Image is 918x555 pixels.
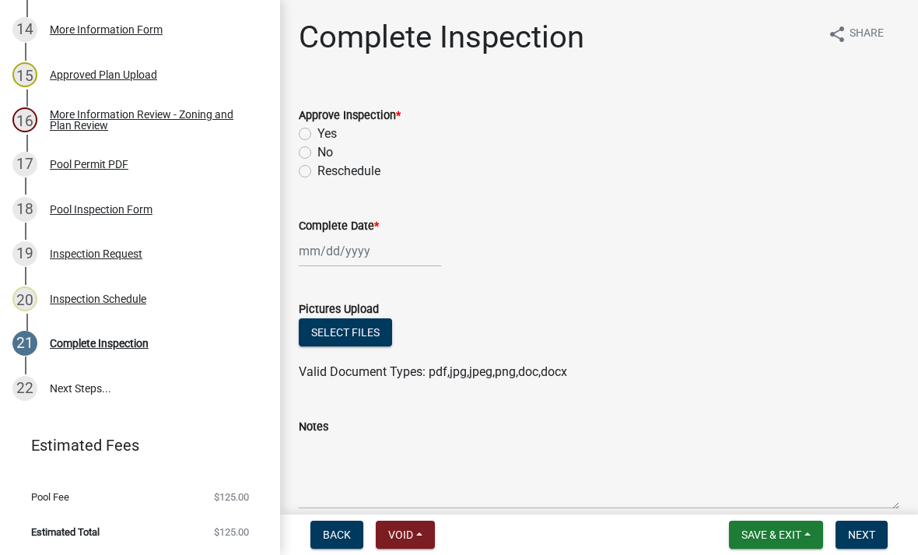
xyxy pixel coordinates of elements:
[50,293,146,304] div: Inspection Schedule
[850,25,884,44] span: Share
[50,204,152,215] div: Pool Inspection Form
[299,364,567,379] span: Valid Document Types: pdf,jpg,jpeg,png,doc,docx
[12,107,37,132] div: 16
[299,304,379,315] label: Pictures Upload
[50,69,157,80] div: Approved Plan Upload
[50,248,142,259] div: Inspection Request
[12,376,37,401] div: 22
[12,152,37,177] div: 17
[12,286,37,311] div: 20
[50,24,163,35] div: More Information Form
[50,159,128,170] div: Pool Permit PDF
[299,235,441,267] input: mm/dd/yyyy
[323,529,351,541] span: Back
[741,529,801,541] span: Save & Exit
[31,492,69,502] span: Pool Fee
[12,17,37,42] div: 14
[815,19,896,49] button: shareShare
[214,527,249,537] span: $125.00
[836,521,888,549] button: Next
[299,422,328,433] label: Notes
[317,125,337,143] label: Yes
[50,338,149,349] div: Complete Inspection
[12,62,37,87] div: 15
[317,162,380,181] label: Reschedule
[299,221,379,232] label: Complete Date
[828,25,846,44] i: share
[12,331,37,356] div: 21
[310,521,363,549] button: Back
[317,143,333,162] label: No
[12,197,37,222] div: 18
[299,19,584,56] h1: Complete Inspection
[299,318,392,346] button: Select files
[299,111,401,121] label: Approve Inspection
[214,492,249,502] span: $125.00
[388,529,413,541] span: Void
[848,529,875,541] span: Next
[12,241,37,266] div: 19
[50,109,255,131] div: More Information Review - Zoning and Plan Review
[12,430,255,461] a: Estimated Fees
[31,527,100,537] span: Estimated Total
[376,521,435,549] button: Void
[729,521,823,549] button: Save & Exit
